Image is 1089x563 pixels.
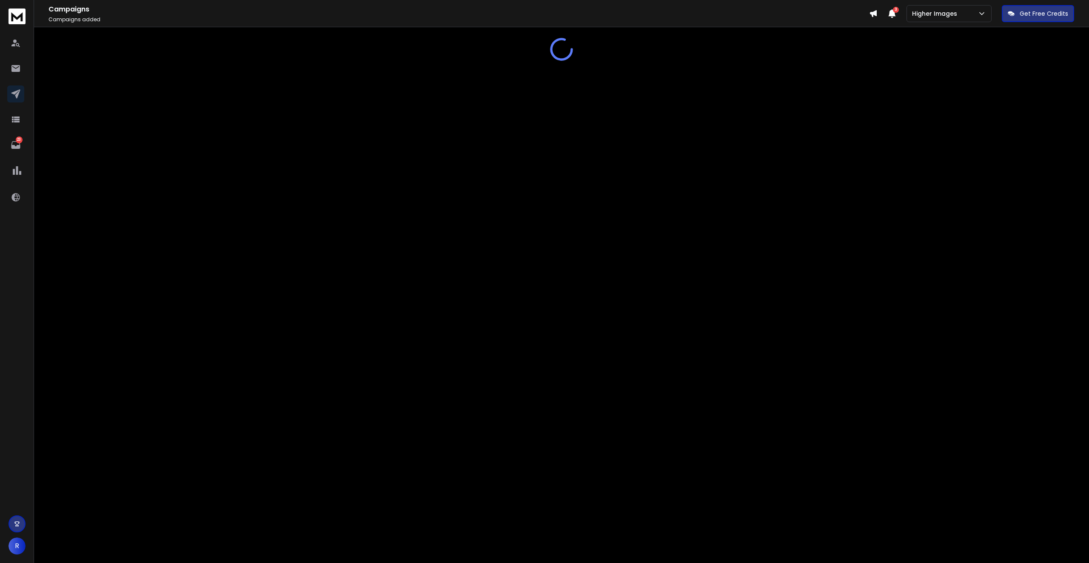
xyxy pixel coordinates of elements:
[9,537,26,554] button: R
[1020,9,1068,18] p: Get Free Credits
[1002,5,1074,22] button: Get Free Credits
[912,9,961,18] p: Higher Images
[48,4,869,14] h1: Campaigns
[16,136,23,143] p: 23
[9,9,26,24] img: logo
[7,136,24,154] a: 23
[48,16,869,23] p: Campaigns added
[893,7,899,13] span: 3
